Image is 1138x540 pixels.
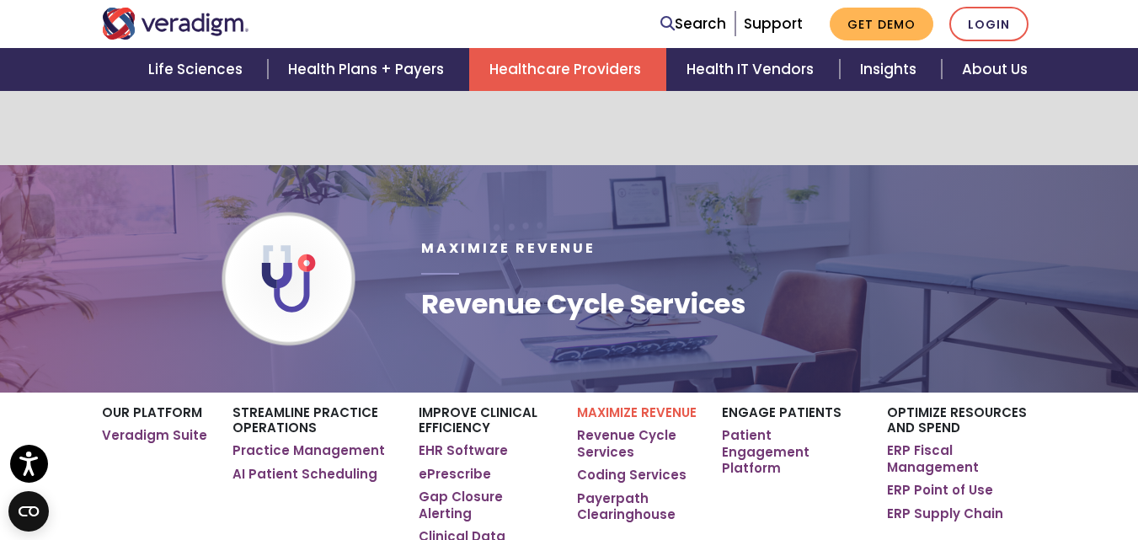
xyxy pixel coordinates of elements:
[419,442,508,459] a: EHR Software
[577,427,697,460] a: Revenue Cycle Services
[421,288,745,320] h1: Revenue Cycle Services
[949,7,1028,41] a: Login
[577,467,687,484] a: Coding Services
[660,13,726,35] a: Search
[128,48,268,91] a: Life Sciences
[419,489,553,521] a: Gap Closure Alerting
[8,491,49,532] button: Open CMP widget
[887,505,1003,522] a: ERP Supply Chain
[232,466,377,483] a: AI Patient Scheduling
[840,48,942,91] a: Insights
[722,427,862,477] a: Patient Engagement Platform
[942,48,1048,91] a: About Us
[102,427,207,444] a: Veradigm Suite
[232,442,385,459] a: Practice Management
[421,238,596,258] span: Maximize Revenue
[102,8,249,40] img: Veradigm logo
[419,466,491,483] a: ePrescribe
[887,482,993,499] a: ERP Point of Use
[830,8,933,40] a: Get Demo
[666,48,839,91] a: Health IT Vendors
[469,48,666,91] a: Healthcare Providers
[887,442,1036,475] a: ERP Fiscal Management
[268,48,469,91] a: Health Plans + Payers
[577,490,697,523] a: Payerpath Clearinghouse
[744,13,803,34] a: Support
